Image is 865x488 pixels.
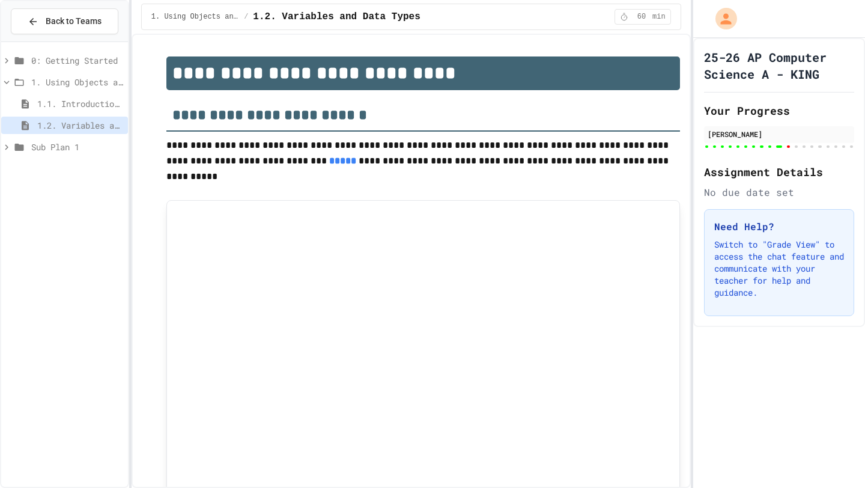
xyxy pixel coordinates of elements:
[632,12,651,22] span: 60
[31,76,123,88] span: 1. Using Objects and Methods
[652,12,666,22] span: min
[815,440,853,476] iframe: chat widget
[704,102,854,119] h2: Your Progress
[708,129,851,139] div: [PERSON_NAME]
[244,12,248,22] span: /
[704,185,854,200] div: No due date set
[31,141,123,153] span: Sub Plan 1
[704,163,854,180] h2: Assignment Details
[704,49,854,82] h1: 25-26 AP Computer Science A - KING
[714,239,844,299] p: Switch to "Grade View" to access the chat feature and communicate with your teacher for help and ...
[37,97,123,110] span: 1.1. Introduction to Algorithms, Programming, and Compilers
[714,219,844,234] h3: Need Help?
[765,388,853,439] iframe: chat widget
[253,10,420,24] span: 1.2. Variables and Data Types
[31,54,123,67] span: 0: Getting Started
[151,12,239,22] span: 1. Using Objects and Methods
[11,8,118,34] button: Back to Teams
[703,5,740,32] div: My Account
[37,119,123,132] span: 1.2. Variables and Data Types
[46,15,102,28] span: Back to Teams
